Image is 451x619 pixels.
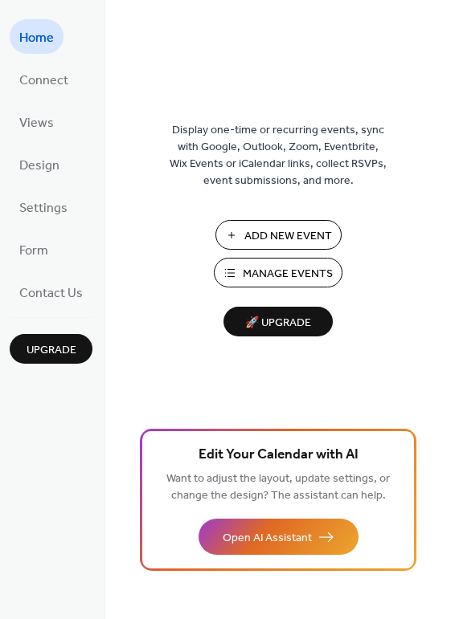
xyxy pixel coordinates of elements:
span: Home [19,26,54,51]
span: Open AI Assistant [223,530,312,547]
span: Manage Events [243,266,333,283]
span: Want to adjust the layout, update settings, or change the design? The assistant can help. [166,468,390,507]
span: Add New Event [244,228,332,245]
a: Settings [10,189,77,224]
a: Design [10,147,69,181]
span: Form [19,238,48,263]
button: Open AI Assistant [199,519,359,555]
span: Connect [19,68,68,93]
span: 🚀 Upgrade [233,312,323,334]
a: Form [10,232,58,267]
a: Views [10,104,64,139]
span: Settings [19,196,68,221]
span: Edit Your Calendar with AI [199,444,359,466]
button: Add New Event [215,220,342,250]
a: Home [10,19,64,54]
button: Upgrade [10,334,92,364]
span: Views [19,111,54,136]
span: Design [19,153,59,178]
span: Upgrade [27,342,76,359]
button: 🚀 Upgrade [223,307,333,336]
button: Manage Events [214,258,342,287]
a: Contact Us [10,275,92,309]
a: Connect [10,62,78,96]
span: Contact Us [19,281,83,306]
span: Display one-time or recurring events, sync with Google, Outlook, Zoom, Eventbrite, Wix Events or ... [170,122,387,189]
